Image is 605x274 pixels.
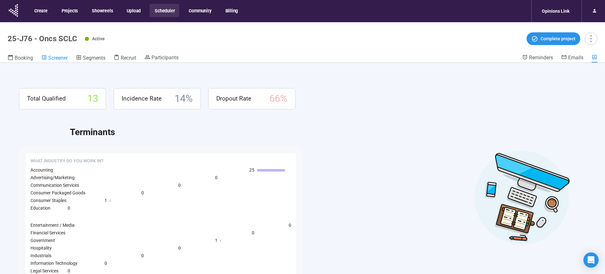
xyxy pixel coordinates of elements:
[141,189,144,196] span: 0
[29,4,52,17] button: Create
[568,55,583,61] span: Emails
[27,94,66,103] span: Total Qualified
[220,4,243,17] button: Billing
[122,94,162,103] span: Incidence Rate
[289,222,291,229] span: 0
[252,229,254,236] span: 0
[41,54,68,62] a: Screener
[30,223,75,228] span: Entertainment / Media
[30,268,58,273] span: Legal Services
[541,35,575,42] span: Complete project
[151,55,178,61] span: Participants
[141,252,144,259] span: 0
[70,125,586,139] h2: Terminants
[92,36,105,41] span: Active
[8,34,77,43] h1: 25-J76 - Oncs SCLC
[561,54,583,62] a: Emails
[178,245,181,251] span: 0
[83,55,105,61] span: Segments
[269,91,287,107] span: 66 %
[249,166,254,173] span: 25
[15,55,33,61] span: Booking
[30,245,52,251] span: Hospitality
[529,55,553,61] span: Reminders
[104,260,107,267] span: 0
[114,54,136,62] a: Recruit
[216,94,251,103] span: Dropout Rate
[30,198,66,203] span: Consumer Staples
[48,55,68,61] span: Screener
[30,253,51,258] span: Industrials
[30,175,75,180] span: Advertising/Marketing
[122,4,145,17] button: Upload
[585,32,597,45] button: more
[215,237,218,244] span: 1
[30,190,85,195] span: Consumer Packaged Goods
[587,34,595,43] span: more
[121,55,136,61] span: Recruit
[68,205,70,212] span: 0
[104,197,107,204] span: 1
[522,54,553,62] a: Reminders
[30,230,65,235] span: Financial Services
[145,54,178,62] a: Participants
[474,150,570,245] img: Desktop work notes
[527,32,580,45] button: Complete project
[583,252,599,268] div: Open Intercom Messenger
[76,54,105,62] a: Segments
[30,183,79,188] span: Communication Services
[215,174,218,181] span: 0
[87,4,117,17] button: Showreels
[8,54,33,62] a: Booking
[30,261,77,266] span: Information Technology
[178,182,181,189] span: 0
[184,4,216,17] button: Community
[57,4,82,17] button: Projects
[87,91,98,107] span: 13
[30,238,55,243] span: Government
[150,4,179,17] button: Scheduler
[538,5,573,17] div: Opinions Link
[30,205,50,211] span: Education
[30,158,104,164] span: What Industry do you work in?
[30,167,53,173] span: Accounting
[175,91,193,107] span: 14 %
